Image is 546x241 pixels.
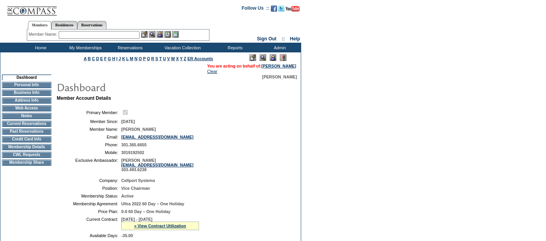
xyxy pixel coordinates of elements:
[2,121,51,127] td: Current Reservations
[290,36,300,42] a: Help
[130,56,133,61] a: M
[121,158,194,172] span: [PERSON_NAME] 303.493.6238
[278,5,284,12] img: Follow us on Twitter
[121,119,135,124] span: [DATE]
[149,31,155,38] img: View
[171,56,175,61] a: W
[60,178,118,183] td: Company:
[108,56,111,61] a: G
[2,144,51,150] td: Membership Details
[286,8,300,12] a: Subscribe to our YouTube Channel
[151,56,154,61] a: R
[164,31,171,38] img: Reservations
[2,152,51,158] td: CWL Requests
[180,56,183,61] a: Y
[121,150,144,155] span: 3019192502
[271,8,277,12] a: Become our fan on Facebook
[167,56,170,61] a: V
[122,56,125,61] a: K
[60,109,118,116] td: Primary Member:
[249,54,256,61] img: Edit Mode
[187,56,213,61] a: ER Accounts
[60,142,118,147] td: Phone:
[2,105,51,111] td: Web Access
[207,69,217,74] a: Clear
[60,150,118,155] td: Mobile:
[28,21,52,29] a: Members
[60,158,118,172] td: Exclusive Ambassador:
[121,209,171,214] span: 0-0 60 Day – One Holiday
[2,128,51,135] td: Past Reservations
[163,56,166,61] a: U
[2,90,51,96] td: Business Info
[84,56,87,61] a: A
[92,56,95,61] a: C
[207,64,296,68] span: You are acting on behalf of:
[157,31,163,38] img: Impersonate
[121,233,133,238] span: -35.00
[119,56,121,61] a: J
[152,43,212,52] td: Vacation Collection
[60,186,118,191] td: Position:
[282,36,285,42] span: ::
[96,56,99,61] a: D
[2,136,51,142] td: Credit Card Info
[278,8,284,12] a: Follow us on Twitter
[121,127,156,132] span: [PERSON_NAME]
[134,224,186,228] a: » View Contract Utilization
[176,56,179,61] a: X
[104,56,107,61] a: F
[147,56,150,61] a: Q
[172,31,179,38] img: b_calculator.gif
[2,160,51,166] td: Membership Share
[107,43,152,52] td: Reservations
[262,75,297,79] span: [PERSON_NAME]
[121,135,194,139] a: [EMAIL_ADDRESS][DOMAIN_NAME]
[60,201,118,206] td: Membership Agreement:
[212,43,256,52] td: Reports
[184,56,187,61] a: Z
[143,56,146,61] a: P
[121,217,152,222] span: [DATE] - [DATE]
[88,56,91,61] a: B
[121,142,147,147] span: 301.365.6655
[2,97,51,104] td: Address Info
[60,119,118,124] td: Member Since:
[121,201,184,206] span: Ultra 2022 60 Day – One Holiday
[60,233,118,238] td: Available Days:
[257,36,276,42] a: Sign Out
[141,31,148,38] img: b_edit.gif
[60,194,118,198] td: Membership Status:
[29,31,59,38] div: Member Name:
[60,127,118,132] td: Member Name:
[17,43,62,52] td: Home
[155,56,158,61] a: S
[139,56,142,61] a: O
[260,54,266,61] img: View Mode
[60,217,118,230] td: Current Contract:
[60,209,118,214] td: Price Plan:
[2,82,51,88] td: Personal Info
[100,56,103,61] a: E
[121,186,150,191] span: Vice Chairman
[280,54,286,61] img: Log Concern/Member Elevation
[134,56,138,61] a: N
[51,21,77,29] a: Residences
[271,5,277,12] img: Become our fan on Facebook
[159,56,162,61] a: T
[270,54,276,61] img: Impersonate
[121,194,134,198] span: Active
[56,79,212,95] img: pgTtlDashboard.gif
[112,56,115,61] a: H
[62,43,107,52] td: My Memberships
[242,5,269,14] td: Follow Us ::
[77,21,106,29] a: Reservations
[262,64,296,68] a: [PERSON_NAME]
[2,113,51,119] td: Notes
[60,135,118,139] td: Email:
[121,178,155,183] span: Cellport Systems
[2,75,51,80] td: Dashboard
[126,56,129,61] a: L
[286,6,300,12] img: Subscribe to our YouTube Channel
[116,56,117,61] a: I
